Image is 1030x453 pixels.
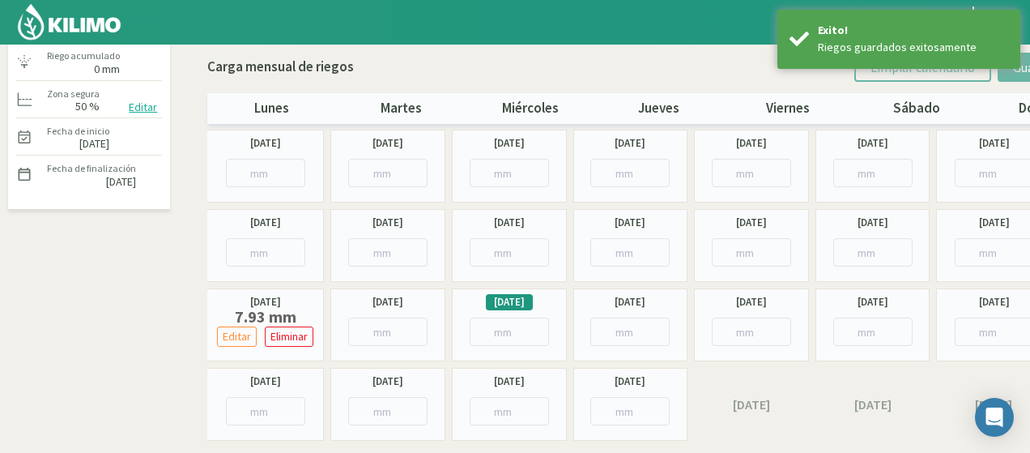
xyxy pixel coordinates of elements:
[250,374,281,390] label: [DATE]
[712,238,791,267] input: mm
[75,101,100,112] label: 50 %
[470,318,549,346] input: mm
[372,215,403,231] label: [DATE]
[712,159,791,187] input: mm
[854,395,892,414] label: [DATE]
[348,318,428,346] input: mm
[494,374,525,390] label: [DATE]
[833,318,913,346] input: mm
[590,397,670,425] input: mm
[124,98,162,117] button: Editar
[213,310,317,323] label: 7.93 mm
[470,238,549,267] input: mm
[590,318,670,346] input: mm
[979,215,1010,231] label: [DATE]
[372,135,403,152] label: [DATE]
[979,135,1010,152] label: [DATE]
[858,135,888,152] label: [DATE]
[590,159,670,187] input: mm
[348,238,428,267] input: mm
[106,177,136,187] label: [DATE]
[470,397,549,425] input: mm
[590,238,670,267] input: mm
[79,139,109,149] label: [DATE]
[47,87,100,101] label: Zona segura
[94,64,120,75] label: 0 mm
[337,98,466,119] p: martes
[226,397,305,425] input: mm
[736,215,767,231] label: [DATE]
[47,49,120,63] label: Riego acumulado
[833,159,913,187] input: mm
[47,161,136,176] label: Fecha de finalización
[594,98,723,119] p: jueves
[736,294,767,310] label: [DATE]
[615,374,645,390] label: [DATE]
[372,374,403,390] label: [DATE]
[250,294,281,310] label: [DATE]
[736,135,767,152] label: [DATE]
[833,238,913,267] input: mm
[975,398,1014,437] div: Open Intercom Messenger
[466,98,594,119] p: miércoles
[16,2,122,41] img: Kilimo
[975,395,1012,414] label: [DATE]
[615,215,645,231] label: [DATE]
[858,294,888,310] label: [DATE]
[226,238,305,267] input: mm
[470,159,549,187] input: mm
[223,327,251,346] p: Editar
[494,215,525,231] label: [DATE]
[818,39,1008,56] div: Riegos guardados exitosamente
[270,327,308,346] p: Eliminar
[226,159,305,187] input: mm
[47,124,109,139] label: Fecha de inicio
[207,57,354,78] p: Carga mensual de riegos
[818,22,1008,39] div: Exito!
[265,327,313,347] button: Eliminar
[348,159,428,187] input: mm
[858,215,888,231] label: [DATE]
[979,294,1010,310] label: [DATE]
[207,98,336,119] p: lunes
[372,294,403,310] label: [DATE]
[733,395,770,414] label: [DATE]
[723,98,852,119] p: viernes
[615,135,645,152] label: [DATE]
[348,397,428,425] input: mm
[712,318,791,346] input: mm
[494,135,525,152] label: [DATE]
[615,294,645,310] label: [DATE]
[853,98,981,119] p: sábado
[217,327,257,347] button: Editar
[250,135,281,152] label: [DATE]
[494,294,525,310] label: [DATE]
[250,215,281,231] label: [DATE]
